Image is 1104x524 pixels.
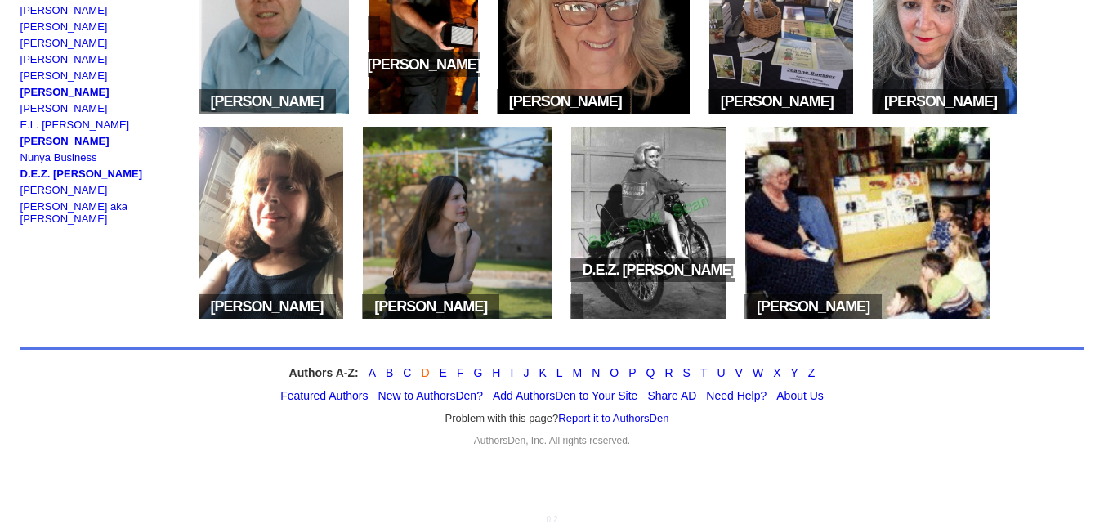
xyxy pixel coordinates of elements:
img: space [372,25,380,33]
a: U [717,366,725,379]
img: space [749,303,757,311]
img: shim.gif [20,49,25,53]
img: space [997,98,1005,106]
a: [PERSON_NAME] [20,69,108,82]
a: D [421,366,429,379]
a: Nunya Business [20,151,97,163]
a: R [664,366,673,379]
a: K [539,366,546,379]
div: AuthorsDen, Inc. All rights reserved. [20,435,1085,446]
img: shim.gif [20,163,25,168]
span: [PERSON_NAME] [708,89,846,114]
img: space [834,98,842,106]
a: Q [646,366,655,379]
a: space[PERSON_NAME]space [704,106,859,119]
font: Problem with this page? [445,412,669,425]
img: space [713,98,721,106]
span: [PERSON_NAME] [362,294,499,319]
a: Z [808,366,816,379]
a: C [403,366,411,379]
img: space [324,303,332,311]
img: shim.gif [20,16,25,20]
img: shim.gif [20,225,25,229]
a: Add AuthorsDen to Your Site [493,389,637,402]
a: L [556,366,563,379]
a: space[PERSON_NAME]space [492,106,695,119]
a: A [369,366,376,379]
a: N [592,366,600,379]
img: shim.gif [20,98,25,102]
a: T [700,366,708,379]
a: O [610,366,619,379]
a: [PERSON_NAME] [20,20,108,33]
span: [PERSON_NAME] [199,294,336,319]
img: shim.gif [20,65,25,69]
img: space [366,303,374,311]
span: [PERSON_NAME] [497,89,634,114]
a: D.E.Z. [PERSON_NAME] [20,168,143,180]
img: space [203,303,211,311]
img: space [876,98,884,106]
a: space[PERSON_NAME]space [867,106,1022,119]
a: B [386,366,393,379]
a: X [773,366,780,379]
img: space [869,303,878,311]
a: H [492,366,500,379]
a: New to AuthorsDen? [378,389,483,402]
a: V [735,366,743,379]
a: [PERSON_NAME] [20,53,108,65]
img: space [368,98,376,106]
span: [PERSON_NAME] [199,89,336,114]
a: space[PERSON_NAME]space [363,106,484,119]
a: Need Help? [706,389,767,402]
img: space [501,98,509,106]
img: space [324,98,332,106]
a: E.L. [PERSON_NAME] [20,119,130,131]
span: D.E.Z. [PERSON_NAME] [570,258,735,319]
img: space [203,98,211,106]
a: space[PERSON_NAME]space [194,106,355,119]
span: [PERSON_NAME] [368,16,480,114]
img: shim.gif [20,82,25,86]
span: [PERSON_NAME] [872,89,1009,114]
a: S [683,366,691,379]
a: [PERSON_NAME] [20,86,110,98]
a: space[PERSON_NAME]space [357,311,556,324]
a: I [510,366,513,379]
img: shim.gif [20,114,25,119]
font: 0.2 [547,515,558,524]
img: shim.gif [20,131,25,135]
a: F [457,366,464,379]
img: shim.gif [20,147,25,151]
a: Report it to AuthorsDen [558,412,668,424]
img: shim.gif [20,196,25,200]
a: [PERSON_NAME] [20,102,108,114]
img: space [570,303,579,311]
img: space [574,266,583,275]
a: spaceD.E.Z. [PERSON_NAME]space [565,311,732,324]
img: space [487,303,495,311]
a: About Us [776,389,824,402]
a: M [573,366,583,379]
a: E [440,366,447,379]
img: shim.gif [20,180,25,184]
a: W [753,366,763,379]
img: shim.gif [20,33,25,37]
a: [PERSON_NAME] [20,4,108,16]
a: Featured Authors [280,389,368,402]
strong: Authors A-Z: [289,366,359,379]
a: space[PERSON_NAME]space [740,311,996,324]
img: space [622,98,630,106]
a: Share AD [647,389,696,402]
a: space[PERSON_NAME]space [194,311,350,324]
a: J [523,366,529,379]
a: [PERSON_NAME] [20,184,108,196]
span: [PERSON_NAME] [744,294,882,319]
a: [PERSON_NAME] [20,135,110,147]
a: G [473,366,482,379]
a: [PERSON_NAME] [20,37,108,49]
a: P [628,366,636,379]
a: Y [791,366,798,379]
a: [PERSON_NAME] aka [PERSON_NAME] [20,200,128,225]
